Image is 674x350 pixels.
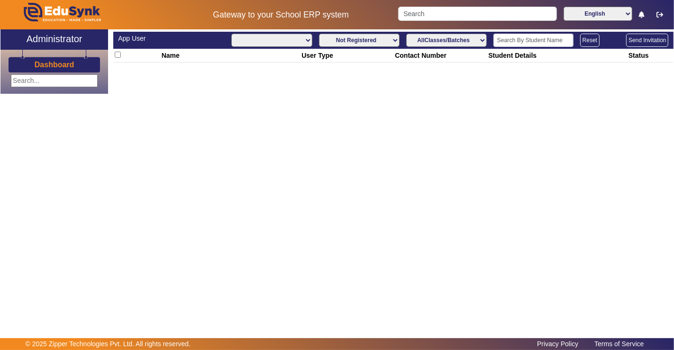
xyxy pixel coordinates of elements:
[118,34,336,44] div: App User
[34,60,75,70] a: Dashboard
[35,60,74,69] h3: Dashboard
[627,49,674,63] th: Status
[393,49,487,63] th: Contact Number
[0,29,108,50] a: Administrator
[590,338,648,350] a: Terms of Service
[27,33,82,45] h2: Administrator
[300,49,393,63] th: User Type
[11,74,98,87] input: Search...
[398,7,557,21] input: Search
[626,34,668,47] button: Send Invitation
[160,49,300,63] th: Name
[26,339,191,349] p: © 2025 Zipper Technologies Pvt. Ltd. All rights reserved.
[174,10,388,20] h5: Gateway to your School ERP system
[493,34,574,47] input: Search By Student Name
[487,49,627,63] th: Student Details
[580,34,600,47] button: Reset
[532,338,583,350] a: Privacy Policy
